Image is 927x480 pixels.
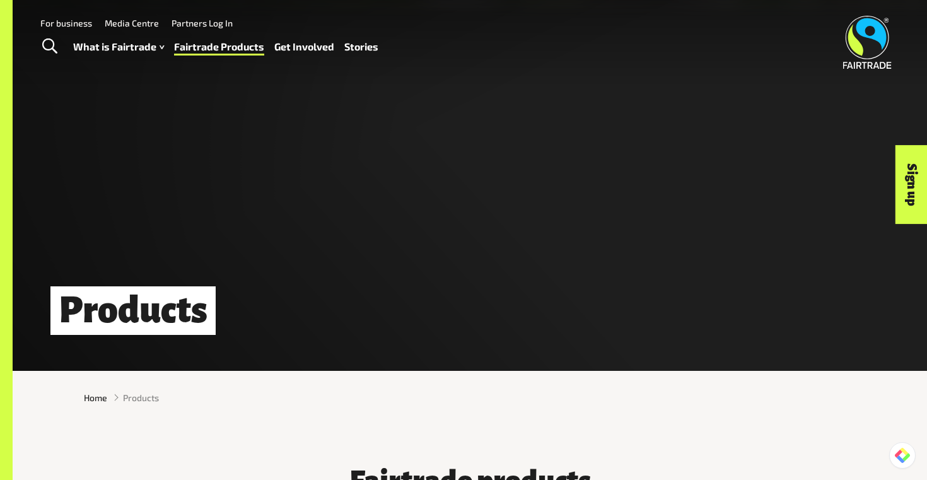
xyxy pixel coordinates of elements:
h1: Products [50,286,216,335]
span: Products [123,391,159,404]
a: Toggle Search [34,31,65,62]
a: For business [40,18,92,28]
a: Partners Log In [172,18,233,28]
a: Home [84,391,107,404]
a: Stories [344,38,378,56]
a: Get Involved [274,38,334,56]
a: What is Fairtrade [73,38,164,56]
img: Fairtrade Australia New Zealand logo [843,16,892,69]
a: Media Centre [105,18,159,28]
a: Fairtrade Products [174,38,264,56]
